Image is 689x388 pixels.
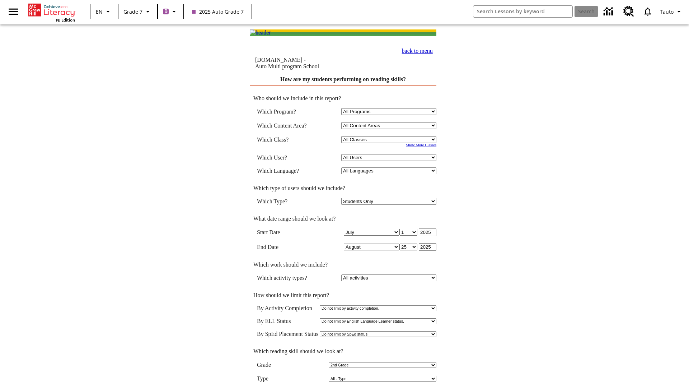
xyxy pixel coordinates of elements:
[96,8,103,15] span: EN
[257,375,274,382] td: Type
[255,57,365,70] td: [DOMAIN_NAME] -
[255,63,319,69] nobr: Auto Multi program School
[257,136,317,143] td: Which Class?
[257,318,318,324] td: By ELL Status
[257,331,318,337] td: By SpEd Placement Status
[250,185,436,191] td: Which type of users should we include?
[280,76,406,82] a: How are my students performing on reading skills?
[473,6,572,17] input: search field
[3,1,24,22] button: Open side menu
[164,7,168,16] span: B
[257,108,317,115] td: Which Program?
[257,228,317,236] td: Start Date
[160,5,181,18] button: Boost Class color is purple. Change class color
[250,348,436,355] td: Which reading skill should we look at?
[56,17,75,23] span: NJ Edition
[257,274,317,281] td: Which activity types?
[192,8,244,15] span: 2025 Auto Grade 7
[257,154,317,161] td: Which User?
[638,2,657,21] a: Notifications
[250,216,436,222] td: What date range should we look at?
[121,5,155,18] button: Grade: Grade 7, Select a grade
[250,95,436,102] td: Who should we include in this report?
[257,362,277,368] td: Grade
[257,243,317,251] td: End Date
[28,2,75,23] div: Home
[250,29,271,36] img: header
[257,123,307,129] nobr: Which Content Area?
[257,167,317,174] td: Which Language?
[599,2,619,22] a: Data Center
[123,8,142,15] span: Grade 7
[660,8,674,15] span: Tauto
[257,305,318,311] td: By Activity Completion
[619,2,638,21] a: Resource Center, Will open in new tab
[657,5,686,18] button: Profile/Settings
[250,292,436,299] td: How should we limit this report?
[402,48,433,54] a: back to menu
[257,198,317,205] td: Which Type?
[406,143,436,147] a: Show More Classes
[93,5,116,18] button: Language: EN, Select a language
[250,262,436,268] td: Which work should we include?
